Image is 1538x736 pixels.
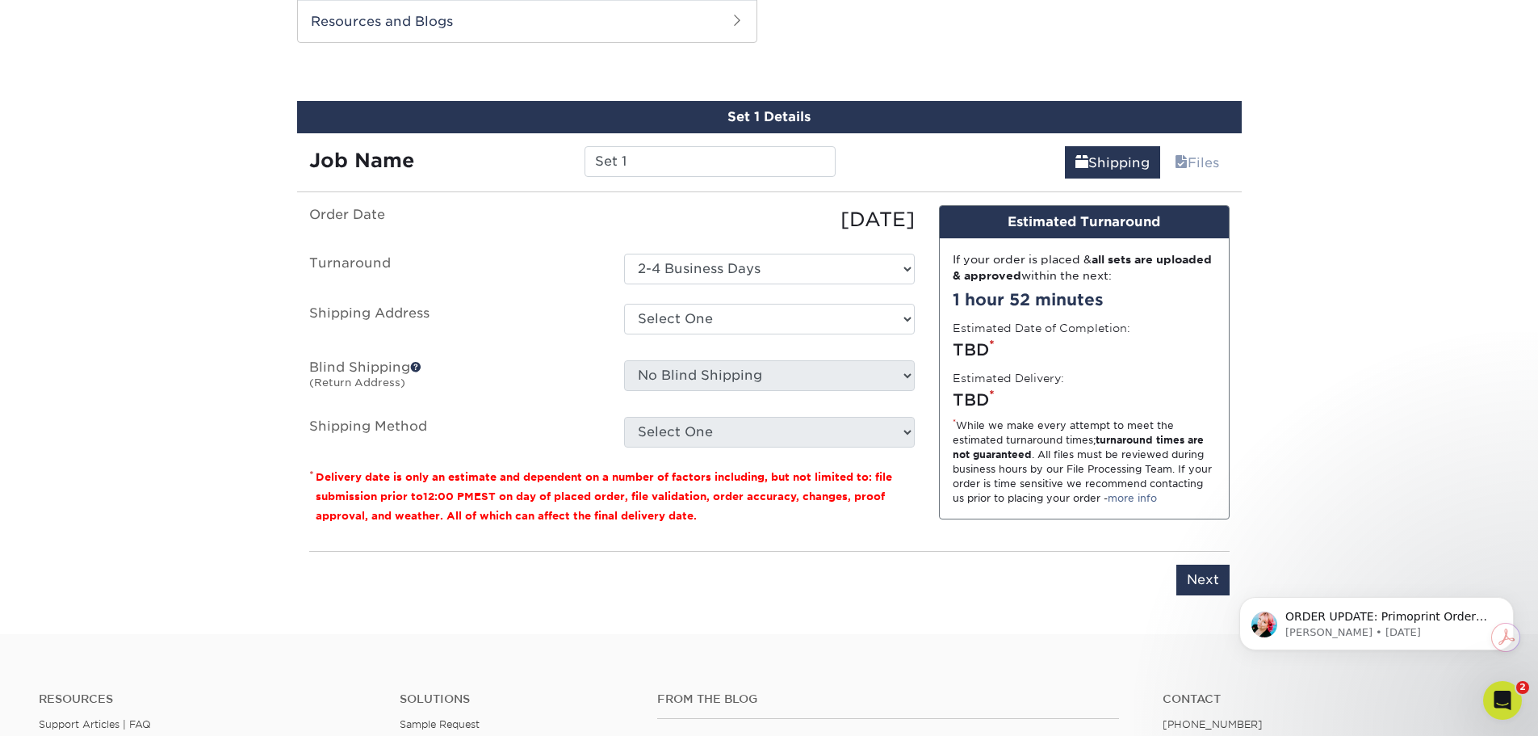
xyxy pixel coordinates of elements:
[400,718,480,730] a: Sample Request
[1516,681,1529,694] span: 2
[953,370,1064,386] label: Estimated Delivery:
[953,388,1216,412] div: TBD
[297,254,612,284] label: Turnaround
[1483,681,1522,720] iframe: Intercom live chat
[297,417,612,448] label: Shipping Method
[1163,718,1263,730] a: [PHONE_NUMBER]
[297,360,612,397] label: Blind Shipping
[1065,146,1160,179] a: Shipping
[1108,492,1157,504] a: more info
[400,692,633,706] h4: Solutions
[36,116,62,142] img: Profile image for Jenny
[953,338,1216,362] div: TBD
[316,471,892,522] small: Delivery date is only an estimate and dependent on a number of factors including, but not limited...
[423,490,474,503] span: 12:00 PM
[953,434,1204,461] strong: turnaround times are not guaranteed
[297,205,612,234] label: Order Date
[953,418,1216,506] div: While we make every attempt to meet the estimated turnaround times; . All files must be reviewed ...
[1215,495,1538,676] iframe: To enrich screen reader interactions, please activate Accessibility in Grammarly extension settings
[953,320,1130,336] label: Estimated Date of Completion:
[1075,155,1088,170] span: shipping
[953,288,1216,312] div: 1 hour 52 minutes
[657,692,1119,706] h4: From the Blog
[309,376,405,389] small: (Return Address)
[39,692,375,706] h4: Resources
[612,205,927,234] div: [DATE]
[940,206,1229,238] div: Estimated Turnaround
[1163,692,1499,706] a: Contact
[70,130,279,145] p: Message from Jenny, sent 38w ago
[1176,565,1230,595] input: Next
[1175,155,1188,170] span: files
[297,304,612,341] label: Shipping Address
[309,149,414,172] strong: Job Name
[70,115,276,368] span: ORDER UPDATE: Primoprint Order 2516-41793-90374 Hi there! Happy [DATE]! We are reaching out to in...
[24,102,299,155] div: message notification from Jenny, 38w ago. ORDER UPDATE: Primoprint Order 2516-41793-90374 Hi ther...
[1164,146,1230,179] a: Files
[953,251,1216,284] div: If your order is placed & within the next:
[297,101,1242,133] div: Set 1 Details
[585,146,836,177] input: Enter a job name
